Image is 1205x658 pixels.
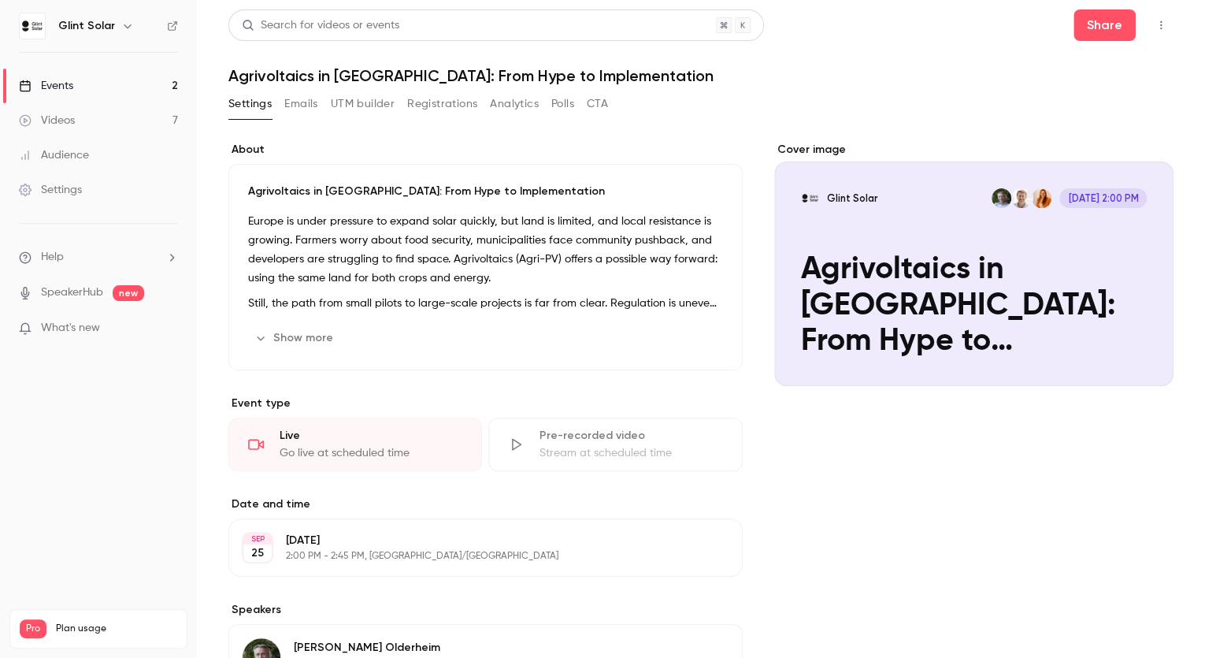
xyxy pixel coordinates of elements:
[243,533,272,545] div: SEP
[1073,9,1136,41] button: Share
[41,320,100,336] span: What's new
[228,602,743,618] label: Speakers
[248,325,343,351] button: Show more
[19,78,73,94] div: Events
[228,142,743,158] label: About
[286,533,659,548] p: [DATE]
[20,619,46,638] span: Pro
[19,249,178,266] li: help-dropdown-opener
[294,640,447,656] p: [PERSON_NAME] Olderheim
[58,18,115,34] h6: Glint Solar
[159,322,178,336] iframe: Noticeable Trigger
[228,396,743,411] p: Event type
[488,418,742,471] div: Pre-recorded videoStream at scheduled time
[228,66,1173,85] h1: Agrivoltaics in [GEOGRAPHIC_DATA]: From Hype to Implementation
[228,496,743,512] label: Date and time
[41,284,103,301] a: SpeakerHub
[774,142,1174,158] label: Cover image
[587,91,608,117] button: CTA
[20,13,45,39] img: Glint Solar
[19,147,89,163] div: Audience
[242,17,399,34] div: Search for videos or events
[228,91,272,117] button: Settings
[248,212,723,288] p: Europe is under pressure to expand solar quickly, but land is limited, and local resistance is gr...
[41,249,64,266] span: Help
[251,545,264,561] p: 25
[56,623,177,635] span: Plan usage
[490,91,539,117] button: Analytics
[774,142,1174,386] section: Cover image
[19,113,75,128] div: Videos
[286,550,659,563] p: 2:00 PM - 2:45 PM, [GEOGRAPHIC_DATA]/[GEOGRAPHIC_DATA]
[113,285,144,301] span: new
[228,418,482,471] div: LiveGo live at scheduled time
[280,428,462,444] div: Live
[539,428,722,444] div: Pre-recorded video
[284,91,317,117] button: Emails
[19,182,82,198] div: Settings
[248,294,723,313] p: Still, the path from small pilots to large-scale projects is far from clear. Regulation is uneven...
[280,445,462,461] div: Go live at scheduled time
[539,445,722,461] div: Stream at scheduled time
[551,91,574,117] button: Polls
[331,91,395,117] button: UTM builder
[248,184,723,199] p: Agrivoltaics in [GEOGRAPHIC_DATA]: From Hype to Implementation
[407,91,477,117] button: Registrations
